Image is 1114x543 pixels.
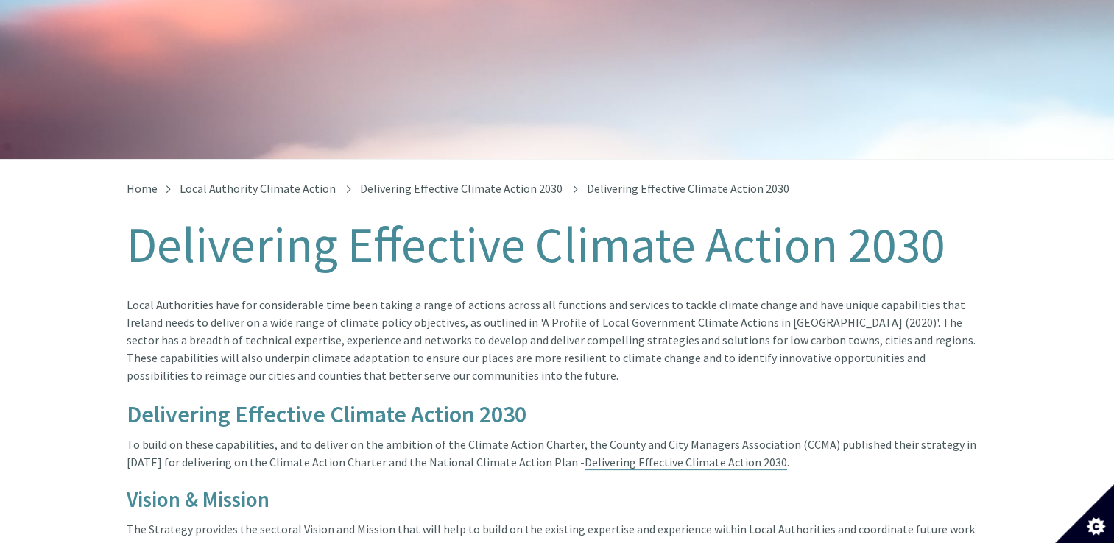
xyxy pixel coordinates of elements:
[127,436,988,489] div: To build on these capabilities, and to deliver on the ambition of the Climate Action Charter, the...
[585,455,787,470] a: Delivering Effective Climate Action 2030
[180,181,336,196] a: Local Authority Climate Action
[1055,484,1114,543] button: Set cookie preferences
[127,489,988,512] h4: Vision & Mission
[360,181,563,196] a: Delivering Effective Climate Action 2030
[127,402,988,427] h3: Delivering Effective Climate Action 2030
[587,181,789,196] span: Delivering Effective Climate Action 2030
[127,296,988,402] div: Local Authorities have for considerable time been taking a range of actions across all functions ...
[127,218,988,272] h1: Delivering Effective Climate Action 2030
[127,181,158,196] a: Home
